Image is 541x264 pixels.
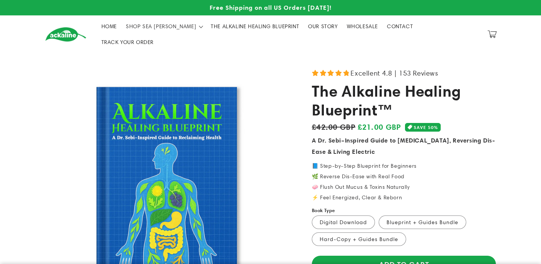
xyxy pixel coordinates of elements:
[211,23,299,30] span: THE ALKALINE HEALING BLUEPRINT
[312,82,496,120] h1: The Alkaline Healing Blueprint™
[382,18,417,34] a: CONTACT
[312,121,355,133] s: £42.00 GBP
[304,18,342,34] a: OUR STORY
[342,18,382,34] a: WHOLESALE
[312,207,335,214] label: Book Type
[351,67,438,79] span: Excellent 4.8 | 153 Reviews
[97,34,159,50] a: TRACK YOUR ORDER
[312,232,406,246] label: Hard-Copy + Guides Bundle
[101,23,117,30] span: HOME
[97,18,121,34] a: HOME
[45,27,86,42] img: Ackaline
[126,23,196,30] span: SHOP SEA [PERSON_NAME]
[308,23,337,30] span: OUR STORY
[358,121,401,133] span: £21.00 GBP
[210,4,331,11] span: Free Shipping on all US Orders [DATE]!
[414,123,438,131] span: SAVE 50%
[347,23,378,30] span: WHOLESALE
[312,137,495,155] strong: A Dr. Sebi–Inspired Guide to [MEDICAL_DATA], Reversing Dis-Ease & Living Electric
[312,163,496,200] p: 📘 Step-by-Step Blueprint for Beginners 🌿 Reverse Dis-Ease with Real Food 🧼 Flush Out Mucus & Toxi...
[312,215,375,229] label: Digital Download
[387,23,413,30] span: CONTACT
[101,39,154,46] span: TRACK YOUR ORDER
[121,18,206,34] summary: SHOP SEA [PERSON_NAME]
[379,215,466,229] label: Blueprint + Guides Bundle
[206,18,304,34] a: THE ALKALINE HEALING BLUEPRINT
